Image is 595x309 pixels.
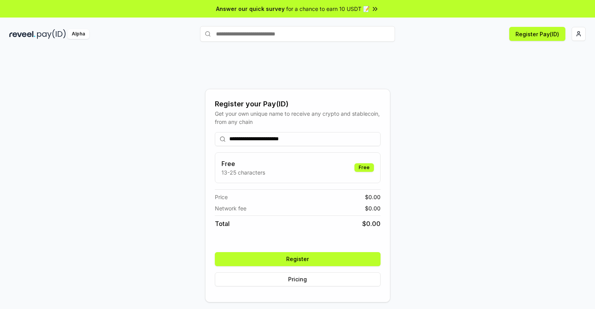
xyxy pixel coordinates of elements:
[215,204,246,212] span: Network fee
[215,109,381,126] div: Get your own unique name to receive any crypto and stablecoin, from any chain
[215,272,381,286] button: Pricing
[509,27,565,41] button: Register Pay(ID)
[215,99,381,109] div: Register your Pay(ID)
[221,159,265,168] h3: Free
[365,204,381,212] span: $ 0.00
[365,193,381,201] span: $ 0.00
[9,29,35,39] img: reveel_dark
[215,193,228,201] span: Price
[215,252,381,266] button: Register
[354,163,374,172] div: Free
[286,5,370,13] span: for a chance to earn 10 USDT 📝
[216,5,285,13] span: Answer our quick survey
[215,219,230,228] span: Total
[37,29,66,39] img: pay_id
[221,168,265,177] p: 13-25 characters
[362,219,381,228] span: $ 0.00
[67,29,89,39] div: Alpha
